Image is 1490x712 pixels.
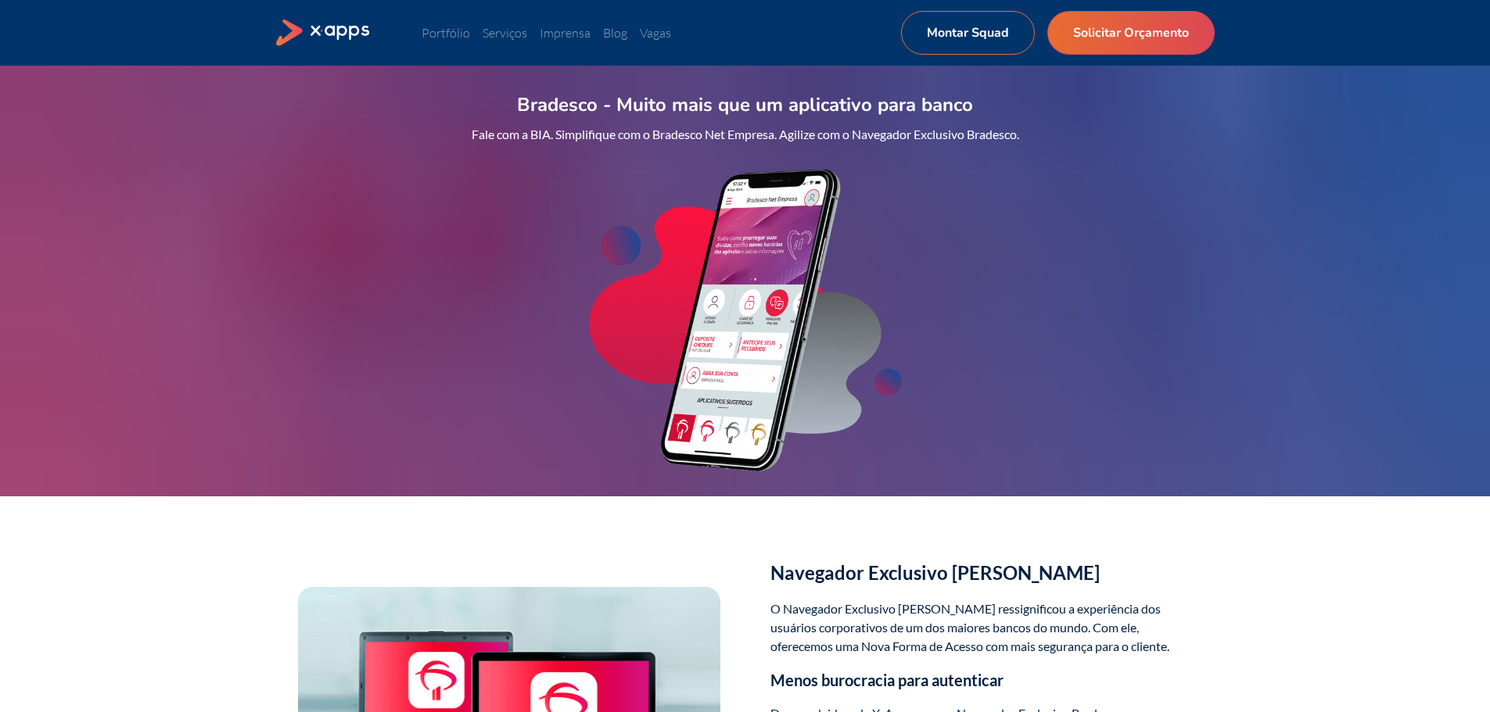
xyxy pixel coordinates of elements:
a: Vagas [640,25,671,41]
h1: Bradesco - Muito mais que um aplicativo para banco [517,91,973,119]
h3: Menos burocracia para autenticar [770,668,1193,692]
a: Solicitar Orçamento [1047,11,1215,55]
a: Blog [603,25,627,41]
a: Portfólio [422,25,470,41]
p: Fale com a BIA. Simplifique com o Bradesco Net Empresa. Agilize com o Navegador Exclusivo Bradesco. [472,125,1019,144]
p: O Navegador Exclusivo [PERSON_NAME] ressignificou a experiência dos usuários corporativos de um d... [770,599,1193,656]
a: Imprensa [540,25,591,41]
a: Montar Squad [901,11,1035,55]
img: celular com o aplicativo do Bradesco na tela [589,169,902,471]
a: Serviços [483,25,527,41]
h2: Navegador Exclusivo [PERSON_NAME] [770,559,1193,587]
